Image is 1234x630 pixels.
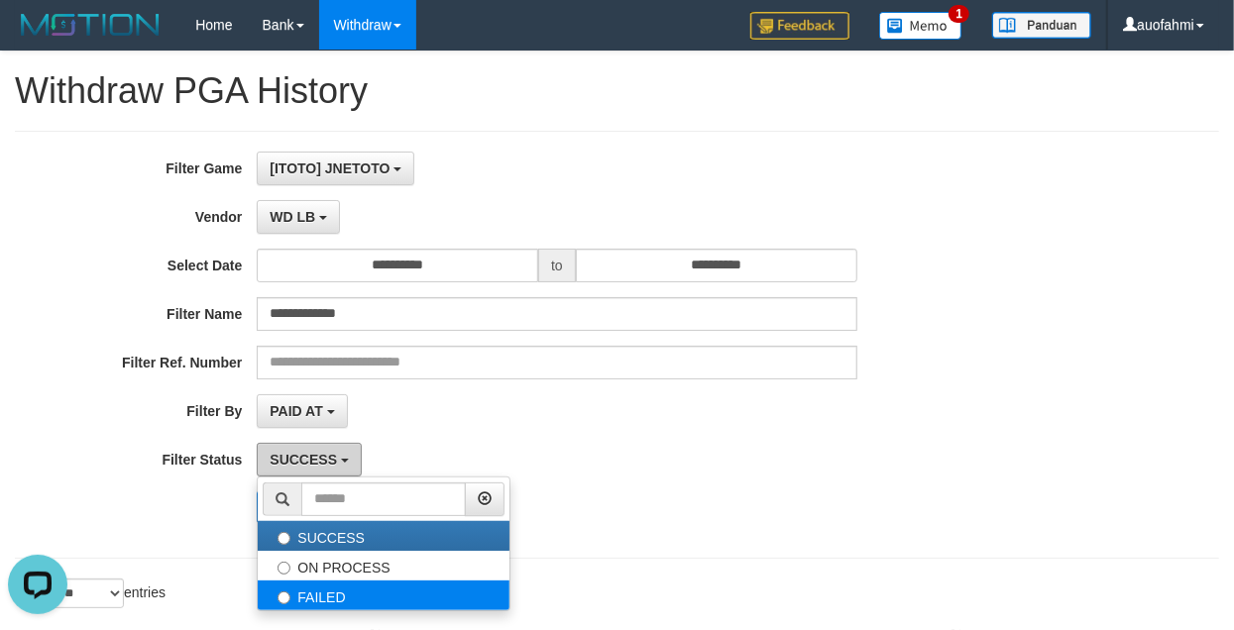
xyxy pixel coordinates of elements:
[270,209,315,225] span: WD LB
[258,551,509,580] label: ON PROCESS
[270,403,322,419] span: PAID AT
[257,394,347,428] button: PAID AT
[270,452,337,468] span: SUCCESS
[50,578,124,608] select: Showentries
[992,12,1091,39] img: panduan.png
[15,578,166,608] label: Show entries
[538,249,576,282] span: to
[258,521,509,551] label: SUCCESS
[278,562,290,575] input: ON PROCESS
[949,5,969,23] span: 1
[257,443,362,476] button: SUCCESS
[750,12,849,40] img: Feedback.jpg
[257,200,340,234] button: WD LB
[278,591,290,604] input: FAILED
[278,532,290,545] input: SUCCESS
[258,580,509,610] label: FAILED
[270,160,390,176] span: [ITOTO] JNETOTO
[879,12,962,40] img: Button%20Memo.svg
[15,71,1219,111] h1: Withdraw PGA History
[8,8,67,67] button: Open LiveChat chat widget
[257,152,414,185] button: [ITOTO] JNETOTO
[15,10,166,40] img: MOTION_logo.png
